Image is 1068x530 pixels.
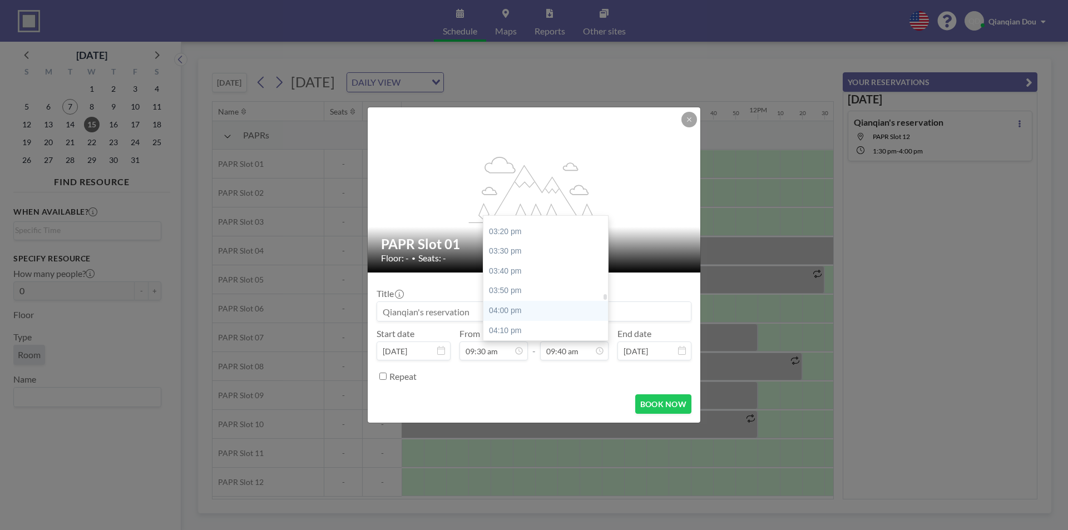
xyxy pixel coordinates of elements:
[483,281,614,301] div: 03:50 pm
[412,254,416,262] span: •
[483,261,614,281] div: 03:40 pm
[483,321,614,341] div: 04:10 pm
[483,222,614,242] div: 03:20 pm
[483,301,614,321] div: 04:00 pm
[459,328,480,339] label: From
[418,252,446,264] span: Seats: -
[377,328,414,339] label: Start date
[381,252,409,264] span: Floor: -
[617,328,651,339] label: End date
[389,371,417,382] label: Repeat
[483,241,614,261] div: 03:30 pm
[381,236,688,252] h2: PAPR Slot 01
[532,332,536,356] span: -
[635,394,691,414] button: BOOK NOW
[377,302,691,321] input: Qianqian's reservation
[377,288,403,299] label: Title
